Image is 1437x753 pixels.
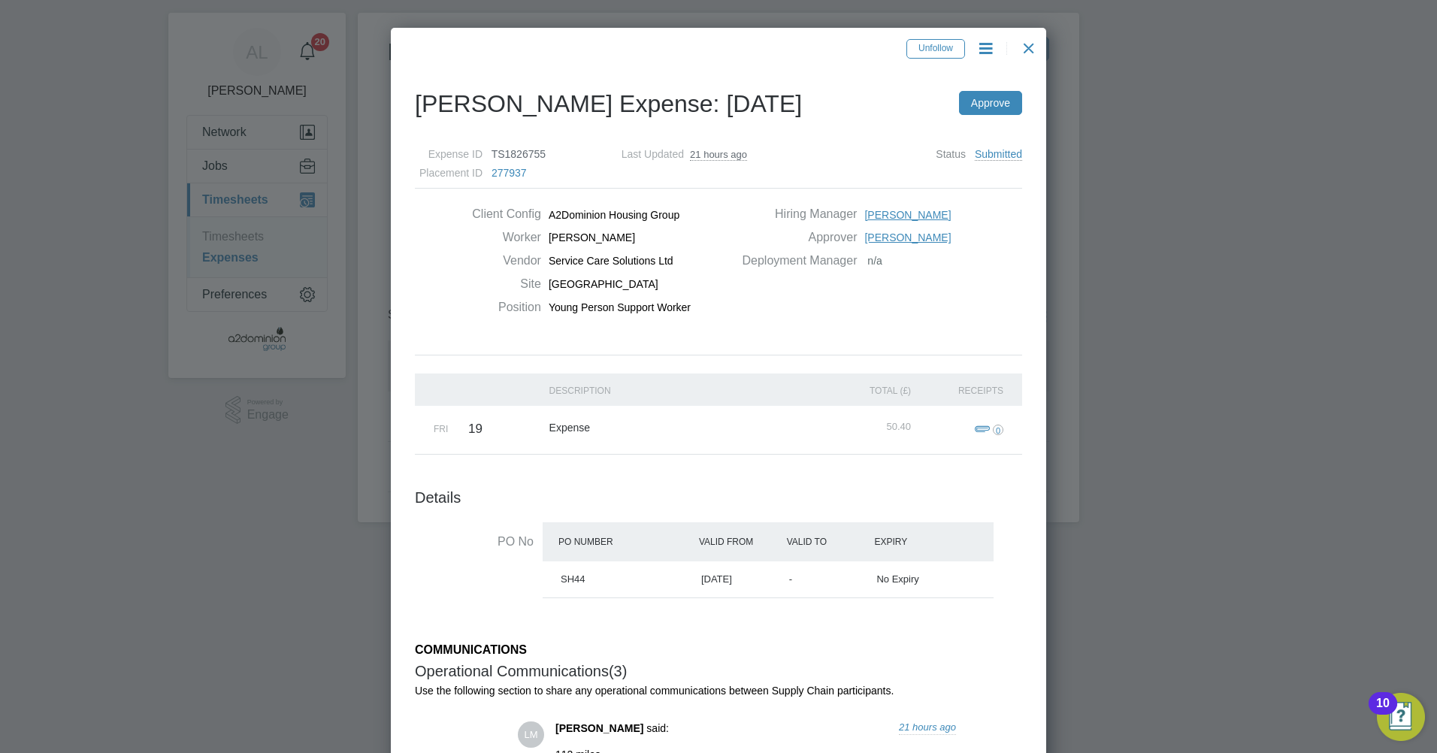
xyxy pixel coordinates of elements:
[549,301,691,314] span: Young Person Support Worker
[415,534,534,550] label: PO No
[731,253,857,269] label: Deployment Manager
[783,528,871,555] div: Valid To
[492,167,527,179] span: 277937
[887,421,912,432] span: 50.40
[415,89,1022,120] h2: [PERSON_NAME] Expense:
[555,722,643,734] span: [PERSON_NAME]
[396,145,483,164] label: Expense ID
[867,254,882,268] span: n/a
[458,253,541,269] label: Vendor
[975,148,1022,161] span: Submitted
[415,684,1022,697] p: Use the following section to share any operational communications between Supply Chain participants.
[1376,703,1390,723] div: 10
[731,230,857,246] label: Approver
[864,208,951,222] span: [PERSON_NAME]
[561,573,585,585] span: SH44
[549,231,635,244] span: [PERSON_NAME]
[396,164,483,183] label: Placement ID
[458,300,541,316] label: Position
[701,573,732,585] span: [DATE]
[726,90,802,117] span: [DATE]
[415,643,1022,658] h5: COMMUNICATIONS
[434,424,448,434] span: Fri
[731,207,857,222] label: Hiring Manager
[549,254,673,268] span: Service Care Solutions Ltd
[492,148,546,160] span: TS1826755
[597,145,684,164] label: Last Updated
[609,663,627,679] span: (3)
[555,528,695,555] div: PO Number
[936,145,966,164] label: Status
[899,721,956,733] span: 21 hours ago
[993,425,1003,435] i: 0
[695,528,783,555] div: Valid From
[549,277,658,291] span: [GEOGRAPHIC_DATA]
[468,422,483,436] span: 19
[458,277,541,292] label: Site
[549,208,679,222] span: A2Dominion Housing Group
[458,230,541,246] label: Worker
[959,91,1022,115] button: Approve
[549,422,590,434] span: Expense
[1377,693,1425,741] button: Open Resource Center, 10 new notifications
[546,373,823,408] div: Description
[690,149,747,161] span: 21 hours ago
[906,39,965,59] button: Unfollow
[415,488,1022,507] h3: Details
[876,573,918,585] span: No Expiry
[822,373,915,408] div: Total (£)
[789,573,792,585] span: -
[864,231,951,244] span: [PERSON_NAME]
[415,661,1022,681] h3: Operational Communications
[518,721,544,748] span: LM
[458,207,541,222] label: Client Config
[646,722,669,734] span: said:
[915,373,1007,408] div: Receipts
[870,528,958,555] div: Expiry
